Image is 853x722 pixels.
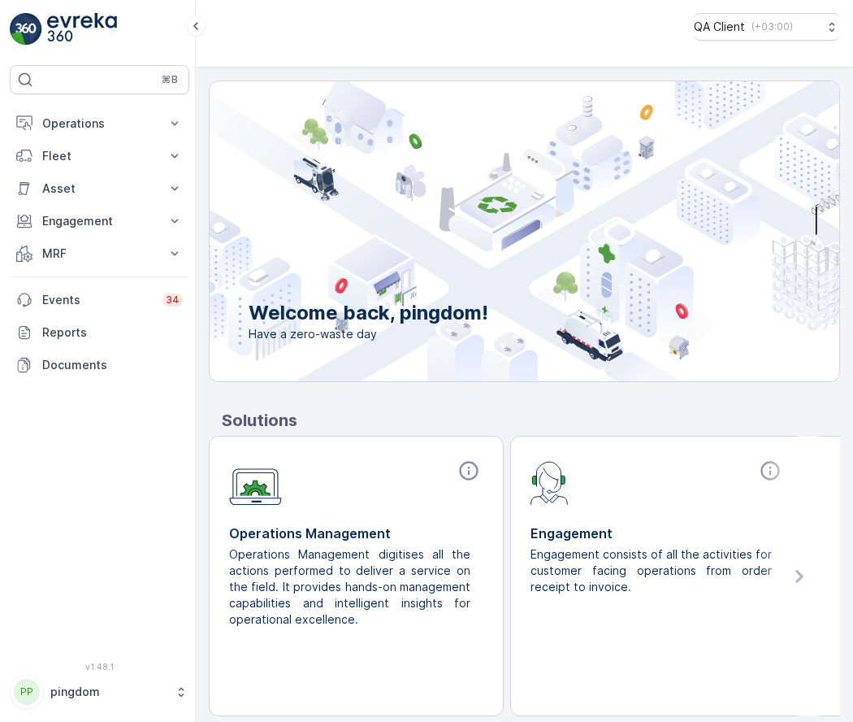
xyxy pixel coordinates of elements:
[42,213,157,229] p: Engagement
[10,662,189,672] span: v 1.48.1
[10,140,189,172] button: Fleet
[14,679,40,705] div: PP
[166,294,180,307] p: 34
[42,292,153,308] p: Events
[229,524,483,543] p: Operations Management
[694,13,840,41] button: QA Client(+03:00)
[751,20,793,33] p: ( +03:00 )
[10,675,189,709] button: PPpingdom
[530,459,569,505] img: module-icon
[47,13,117,46] img: logo_light-DOdMpM7g.png
[10,172,189,205] button: Asset
[229,459,282,506] img: module-icon
[229,546,470,628] p: Operations Management digitises all the actions performed to deliver a service on the field. It p...
[10,205,189,237] button: Engagement
[42,148,157,164] p: Fleet
[162,73,178,86] p: ⌘B
[10,107,189,140] button: Operations
[530,546,772,595] p: Engagement consists of all the activities for customer facing operations from order receipt to in...
[10,284,189,316] a: Events34
[249,300,488,326] p: Welcome back, pingdom!
[10,237,189,270] button: MRF
[530,524,785,543] p: Engagement
[42,324,183,341] p: Reports
[42,115,157,132] p: Operations
[10,349,189,381] a: Documents
[10,13,42,46] img: logo
[136,81,839,381] img: city illustration
[42,246,157,262] p: MRF
[694,19,745,35] p: QA Client
[42,357,183,373] p: Documents
[249,326,488,342] span: Have a zero-waste day
[42,180,157,197] p: Asset
[222,408,840,433] p: Solutions
[10,316,189,349] a: Reports
[50,684,167,700] p: pingdom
